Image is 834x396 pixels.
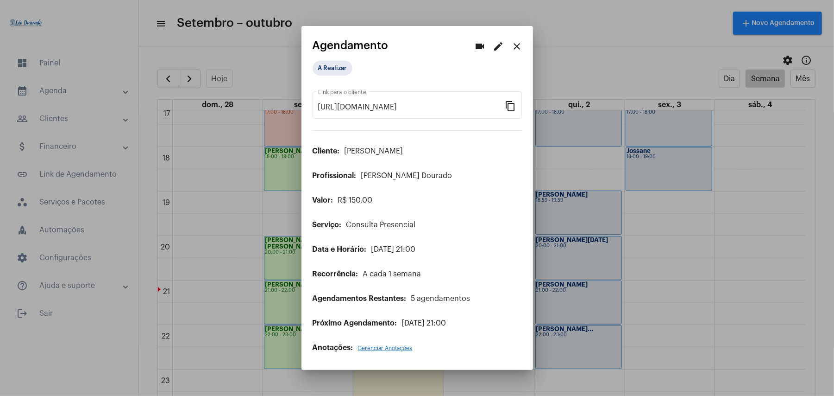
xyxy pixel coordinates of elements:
[411,295,470,302] span: 5 agendamentos
[313,295,407,302] span: Agendamentos Restantes:
[313,172,357,179] span: Profissional:
[475,41,486,52] mat-icon: videocam
[512,41,523,52] mat-icon: close
[318,103,505,111] input: Link
[313,147,340,155] span: Cliente:
[361,172,452,179] span: [PERSON_NAME] Dourado
[358,345,413,351] span: Gerenciar Anotações
[313,246,367,253] span: Data e Horário:
[371,246,416,253] span: [DATE] 21:00
[313,61,352,76] mat-chip: A Realizar
[313,344,353,351] span: Anotações:
[493,41,504,52] mat-icon: edit
[313,270,358,278] span: Recorrência:
[313,221,342,229] span: Serviço:
[346,221,416,229] span: Consulta Presencial
[313,319,397,327] span: Próximo Agendamento:
[363,270,421,278] span: A cada 1 semana
[313,197,333,204] span: Valor:
[345,147,403,155] span: [PERSON_NAME]
[313,39,389,51] span: Agendamento
[402,319,446,327] span: [DATE] 21:00
[338,197,373,204] span: R$ 150,00
[505,100,516,111] mat-icon: content_copy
